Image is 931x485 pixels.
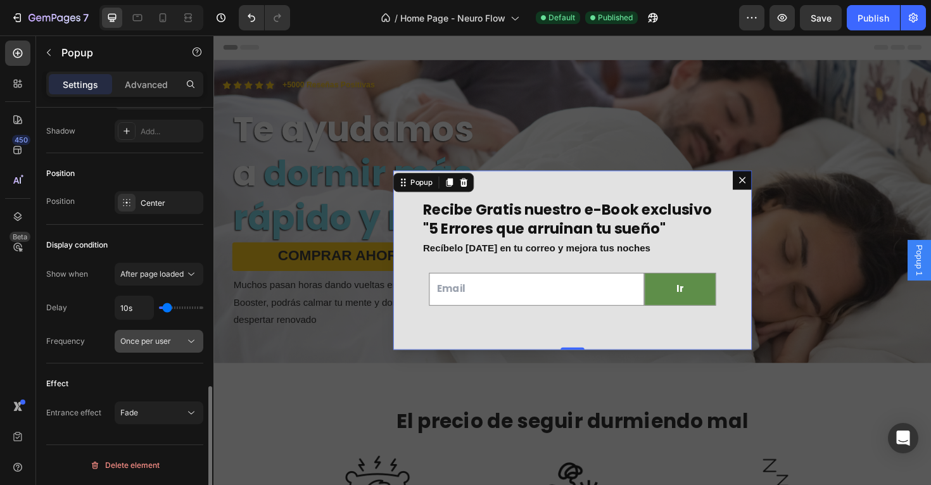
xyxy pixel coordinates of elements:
[800,5,842,30] button: Save
[598,12,633,23] span: Published
[120,269,184,279] span: After page loaded
[190,143,570,333] div: Dialog body
[847,5,900,30] button: Publish
[213,35,931,485] iframe: Design area
[90,458,160,473] div: Delete element
[46,168,75,179] div: Position
[858,11,889,25] div: Publish
[239,5,290,30] div: Undo/Redo
[811,13,832,23] span: Save
[548,12,575,23] span: Default
[457,252,531,286] button: Ir
[115,263,203,286] button: After page loaded
[741,222,754,255] span: Popup 1
[228,251,456,286] input: Email
[46,455,203,476] button: Delete element
[115,401,203,424] button: Fade
[12,135,30,145] div: 450
[400,11,505,25] span: Home Page - Neuro Flow
[46,302,67,313] div: Delay
[141,126,200,137] div: Add...
[141,198,200,209] div: Center
[46,378,68,389] div: Effect
[46,268,88,280] div: Show when
[490,260,498,278] div: Ir
[120,408,138,417] span: Fade
[115,296,153,319] input: Auto
[9,232,30,242] div: Beta
[206,150,234,161] div: Popup
[190,143,570,333] div: Dialog content
[63,78,98,91] p: Settings
[46,239,108,251] div: Display condition
[115,330,203,353] button: Once per user
[120,336,171,346] span: Once per user
[220,173,540,215] h2: Recibe Gratis nuestro e-Book exclusivo "5 Errores que arruinan tu sueño"
[61,45,169,60] p: Popup
[46,336,85,347] div: Frequency
[83,10,89,25] p: 7
[222,217,538,235] p: Recíbelo [DATE] en tu correo y mejora tus noches
[125,78,168,91] p: Advanced
[46,407,101,419] div: Entrance effect
[46,196,75,207] div: Position
[46,125,75,137] div: Shadow
[395,11,398,25] span: /
[888,423,918,453] div: Open Intercom Messenger
[5,5,94,30] button: 7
